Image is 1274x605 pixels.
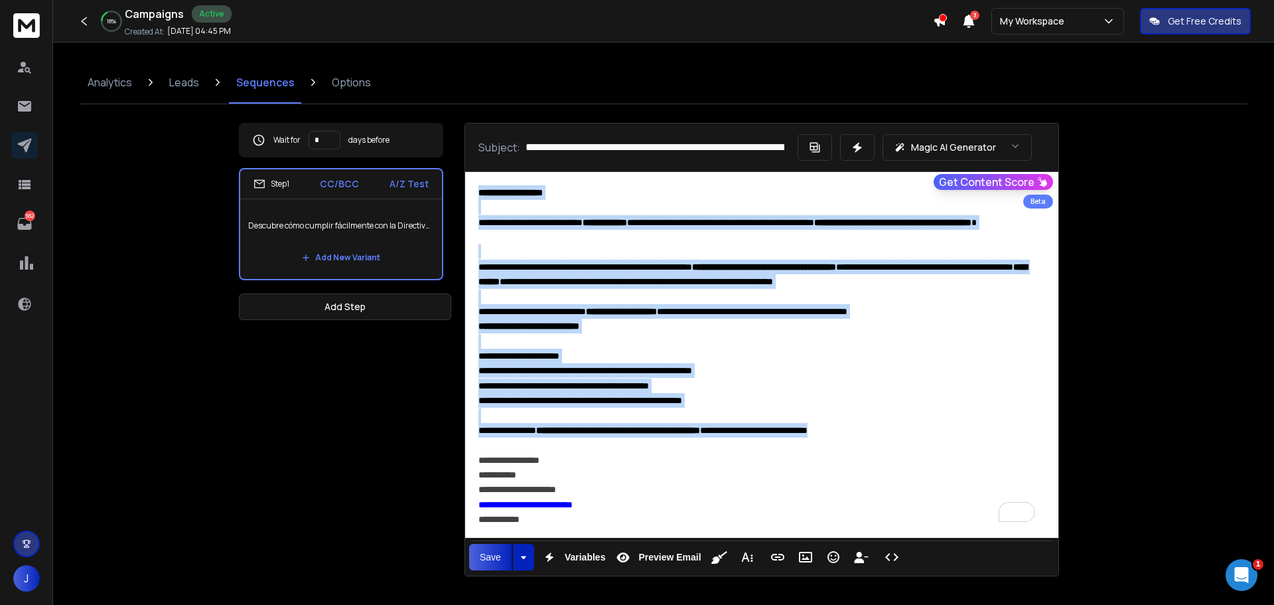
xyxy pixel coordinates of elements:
[13,565,40,592] button: J
[1000,15,1070,28] p: My Workspace
[167,26,231,37] p: [DATE] 04:45 PM
[879,544,904,570] button: Code View
[562,552,608,563] span: Variables
[192,5,232,23] div: Active
[125,6,184,22] h1: Campaigns
[273,135,301,145] p: Wait for
[849,544,874,570] button: Insert Unsubscribe Link
[883,134,1032,161] button: Magic AI Generator
[1140,8,1251,35] button: Get Free Credits
[821,544,846,570] button: Emoticons
[236,74,295,90] p: Sequences
[735,544,760,570] button: More Text
[1253,559,1263,570] span: 1
[107,17,116,25] p: 18 %
[970,11,979,20] span: 3
[248,207,434,244] p: Descubre cómo cumplir fácilmente con la Directiva de Denuncias – Demo gratuita disponible
[320,177,359,191] p: CC/BCC
[239,168,443,280] li: Step1CC/BCCA/Z TestDescubre cómo cumplir fácilmente con la Directiva de Denuncias – Demo gratuita...
[291,244,391,271] button: Add New Variant
[636,552,703,563] span: Preview Email
[253,178,289,190] div: Step 1
[707,544,732,570] button: Clean HTML
[465,172,1058,535] div: To enrich screen reader interactions, please activate Accessibility in Grammarly extension settings
[469,544,512,570] button: Save
[11,211,38,237] a: 562
[239,294,451,320] button: Add Step
[332,74,371,90] p: Options
[25,211,35,221] p: 562
[1023,195,1053,209] div: Beta
[765,544,790,570] button: Insert Link (Ctrl+K)
[389,177,429,191] p: A/Z Test
[610,544,703,570] button: Preview Email
[478,139,520,155] p: Subject:
[934,174,1053,190] button: Get Content Score
[537,544,608,570] button: Variables
[228,61,303,104] a: Sequences
[125,27,165,37] p: Created At:
[80,61,140,104] a: Analytics
[1226,559,1257,591] iframe: Intercom live chat
[348,135,389,145] p: days before
[88,74,132,90] p: Analytics
[1168,15,1241,28] p: Get Free Credits
[793,544,818,570] button: Insert Image (Ctrl+P)
[169,74,199,90] p: Leads
[324,61,379,104] a: Options
[911,141,996,154] p: Magic AI Generator
[161,61,207,104] a: Leads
